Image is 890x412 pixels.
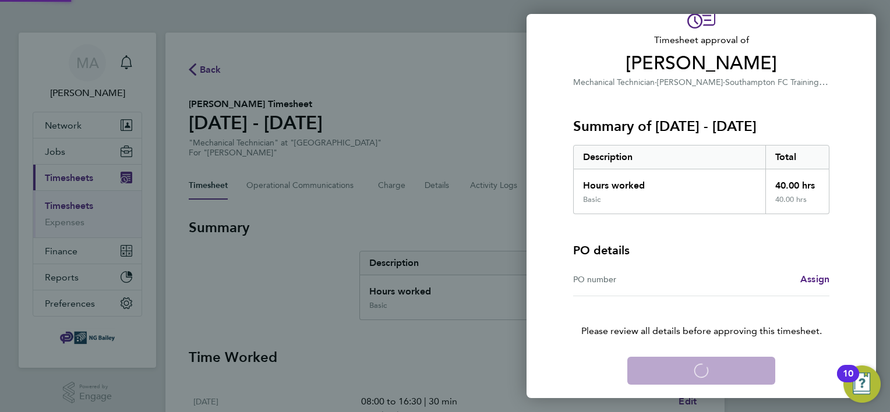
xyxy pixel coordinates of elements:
span: · [655,77,657,87]
div: PO number [573,272,701,286]
button: Open Resource Center, 10 new notifications [843,365,881,403]
div: Hours worked [574,169,765,195]
div: Description [574,145,765,169]
span: Mechanical Technician [573,77,655,87]
span: [PERSON_NAME] [657,77,723,87]
div: Total [765,145,829,169]
div: Summary of 13 - 19 Sep 2025 [573,145,829,214]
div: 40.00 hrs [765,169,829,195]
span: Assign [800,274,829,285]
span: Southampton FC Training Ground [725,76,850,87]
div: Basic [583,195,601,204]
h4: PO details [573,242,630,258]
h3: Summary of [DATE] - [DATE] [573,117,829,136]
span: [PERSON_NAME] [573,52,829,75]
p: Please review all details before approving this timesheet. [559,296,843,338]
span: · [723,77,725,87]
span: Timesheet approval of [573,33,829,47]
div: 10 [843,374,853,389]
div: 40.00 hrs [765,195,829,214]
a: Assign [800,272,829,286]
